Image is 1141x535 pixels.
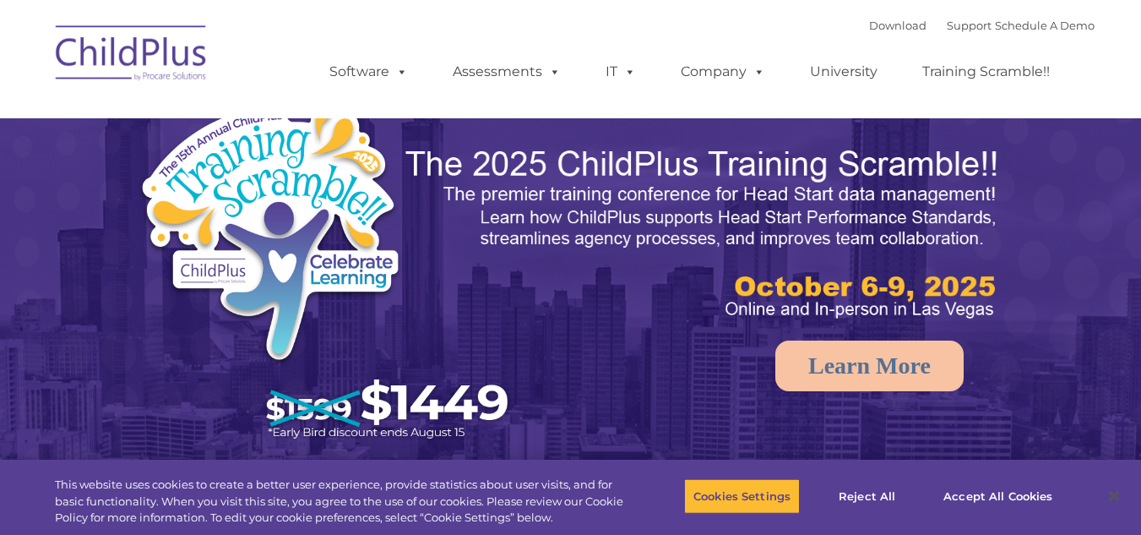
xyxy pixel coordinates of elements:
a: Learn More [775,341,964,391]
a: Assessments [436,55,578,89]
a: Company [664,55,782,89]
button: Close [1095,478,1133,515]
button: Accept All Cookies [934,478,1062,514]
a: University [793,55,894,89]
button: Cookies Settings [684,478,800,514]
a: Software [312,55,425,89]
a: IT [589,55,653,89]
img: ChildPlus by Procare Solutions [47,14,216,98]
button: Reject All [814,478,920,514]
a: Training Scramble!! [905,55,1067,89]
font: | [869,19,1095,32]
a: Support [947,19,992,32]
a: Download [869,19,926,32]
a: Schedule A Demo [995,19,1095,32]
div: This website uses cookies to create a better user experience, provide statistics about user visit... [55,477,628,527]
